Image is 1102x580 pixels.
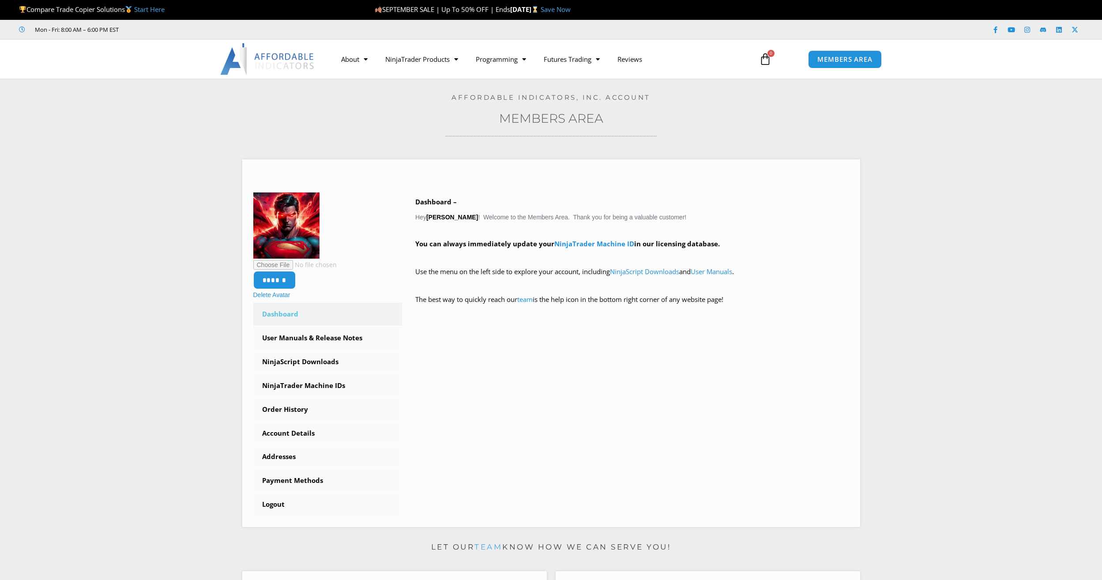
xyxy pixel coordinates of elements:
iframe: Customer reviews powered by Trustpilot [131,25,263,34]
a: About [332,49,376,69]
div: Hey ! Welcome to the Members Area. Thank you for being a valuable customer! [415,196,849,318]
strong: [PERSON_NAME] [426,214,478,221]
nav: Account pages [253,303,402,516]
a: Dashboard [253,303,402,326]
a: Account Details [253,422,402,445]
strong: You can always immediately update your in our licensing database. [415,239,720,248]
a: Reviews [609,49,651,69]
a: NinjaTrader Machine IDs [253,374,402,397]
img: 🏆 [19,6,26,13]
img: 🥇 [125,6,132,13]
a: Save Now [541,5,571,14]
img: ⌛ [532,6,538,13]
a: Programming [467,49,535,69]
img: LogoAI | Affordable Indicators – NinjaTrader [220,43,315,75]
a: NinjaScript Downloads [253,350,402,373]
a: User Manuals [691,267,732,276]
span: 0 [767,50,775,57]
a: 0 [746,46,785,72]
a: Futures Trading [535,49,609,69]
a: Start Here [134,5,165,14]
a: NinjaTrader Products [376,49,467,69]
a: Delete Avatar [253,291,290,298]
span: Compare Trade Copier Solutions [19,5,165,14]
p: Let our know how we can serve you! [242,540,860,554]
a: Payment Methods [253,469,402,492]
img: 🍂 [375,6,382,13]
a: NinjaScript Downloads [610,267,679,276]
nav: Menu [332,49,749,69]
a: team [517,295,533,304]
a: Addresses [253,445,402,468]
a: Members Area [499,111,603,126]
b: Dashboard – [415,197,457,206]
a: Order History [253,398,402,421]
span: MEMBERS AREA [817,56,873,63]
p: Use the menu on the left side to explore your account, including and . [415,266,849,290]
a: User Manuals & Release Notes [253,327,402,350]
a: Affordable Indicators, Inc. Account [451,93,651,102]
img: dhek65w-312c7471-44ab-44ec-803f-ebbabcd7c995-150x150.jpg [253,192,320,259]
span: SEPTEMBER SALE | Up To 50% OFF | Ends [375,5,510,14]
strong: [DATE] [510,5,541,14]
a: MEMBERS AREA [808,50,882,68]
a: Logout [253,493,402,516]
p: The best way to quickly reach our is the help icon in the bottom right corner of any website page! [415,294,849,318]
span: Mon - Fri: 8:00 AM – 6:00 PM EST [33,24,119,35]
a: NinjaTrader Machine ID [554,239,634,248]
a: team [474,542,502,551]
